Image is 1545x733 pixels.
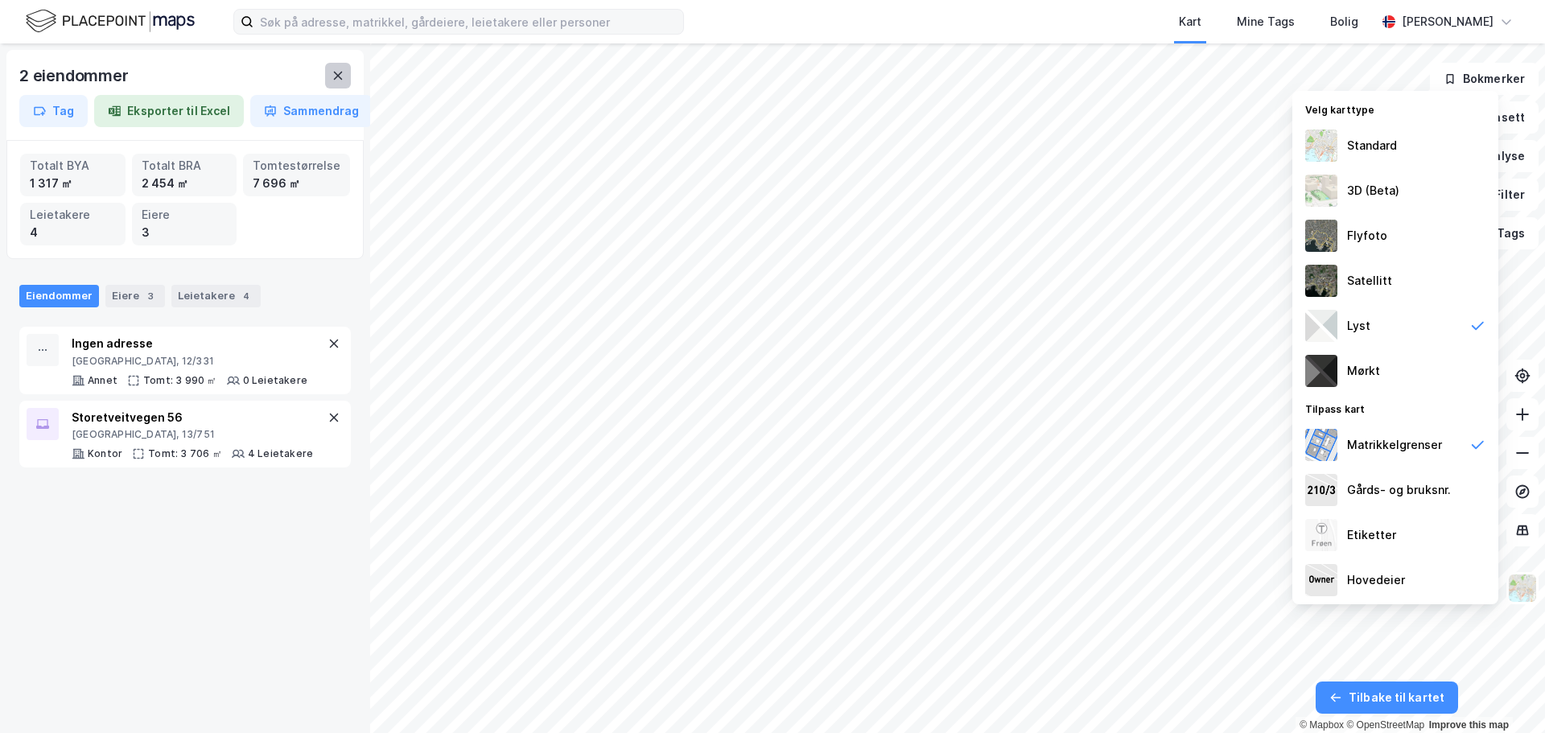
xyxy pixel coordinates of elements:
a: Mapbox [1300,719,1344,731]
input: Søk på adresse, matrikkel, gårdeiere, leietakere eller personer [253,10,683,34]
div: 0 Leietakere [243,374,307,387]
div: Kontrollprogram for chat [1465,656,1545,733]
div: Eiere [105,285,165,307]
div: 3 [142,288,159,304]
img: Z [1507,573,1538,603]
div: Etiketter [1347,525,1396,545]
div: 3 [142,224,228,241]
div: Tomtestørrelse [253,157,340,175]
div: 4 Leietakere [248,447,313,460]
img: Z [1305,175,1337,207]
div: Lyst [1347,316,1370,336]
div: Eiere [142,206,228,224]
div: 3D (Beta) [1347,181,1399,200]
a: Improve this map [1429,719,1509,731]
img: cadastreKeys.547ab17ec502f5a4ef2b.jpeg [1305,474,1337,506]
img: Z [1305,519,1337,551]
img: 9k= [1305,265,1337,297]
button: Bokmerker [1430,63,1539,95]
div: Bolig [1330,12,1358,31]
button: Tilbake til kartet [1316,682,1458,714]
div: 7 696 ㎡ [253,175,340,192]
img: Z [1305,130,1337,162]
div: Mørkt [1347,361,1380,381]
img: nCdM7BzjoCAAAAAElFTkSuQmCC [1305,355,1337,387]
div: Tomt: 3 706 ㎡ [148,447,222,460]
div: Tomt: 3 990 ㎡ [143,374,217,387]
img: majorOwner.b5e170eddb5c04bfeeff.jpeg [1305,564,1337,596]
button: Tags [1464,217,1539,249]
img: Z [1305,220,1337,252]
div: Eiendommer [19,285,99,307]
div: Standard [1347,136,1397,155]
div: 2 eiendommer [19,63,132,89]
div: Totalt BYA [30,157,116,175]
div: Velg karttype [1292,94,1498,123]
div: Annet [88,374,117,387]
div: Ingen adresse [72,334,307,353]
div: Storetveitvegen 56 [72,408,313,427]
div: Kart [1179,12,1201,31]
div: Tilpass kart [1292,393,1498,422]
div: Totalt BRA [142,157,228,175]
div: Leietakere [30,206,116,224]
div: 4 [238,288,254,304]
div: Hovedeier [1347,570,1405,590]
div: [GEOGRAPHIC_DATA], 13/751 [72,428,313,441]
button: Filter [1461,179,1539,211]
iframe: Chat Widget [1465,656,1545,733]
div: [GEOGRAPHIC_DATA], 12/331 [72,355,307,368]
div: Leietakere [171,285,261,307]
button: Tag [19,95,88,127]
div: Kontor [88,447,122,460]
div: 2 454 ㎡ [142,175,228,192]
div: Gårds- og bruksnr. [1347,480,1451,500]
div: [PERSON_NAME] [1402,12,1493,31]
div: Satellitt [1347,271,1392,290]
div: 1 317 ㎡ [30,175,116,192]
div: 4 [30,224,116,241]
a: OpenStreetMap [1346,719,1424,731]
button: Sammendrag [250,95,373,127]
img: cadastreBorders.cfe08de4b5ddd52a10de.jpeg [1305,429,1337,461]
img: logo.f888ab2527a4732fd821a326f86c7f29.svg [26,7,195,35]
div: Mine Tags [1237,12,1295,31]
div: Flyfoto [1347,226,1387,245]
img: luj3wr1y2y3+OchiMxRmMxRlscgabnMEmZ7DJGWxyBpucwSZnsMkZbHIGm5zBJmewyRlscgabnMEmZ7DJGWxyBpucwSZnsMkZ... [1305,310,1337,342]
div: Matrikkelgrenser [1347,435,1442,455]
button: Eksporter til Excel [94,95,244,127]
